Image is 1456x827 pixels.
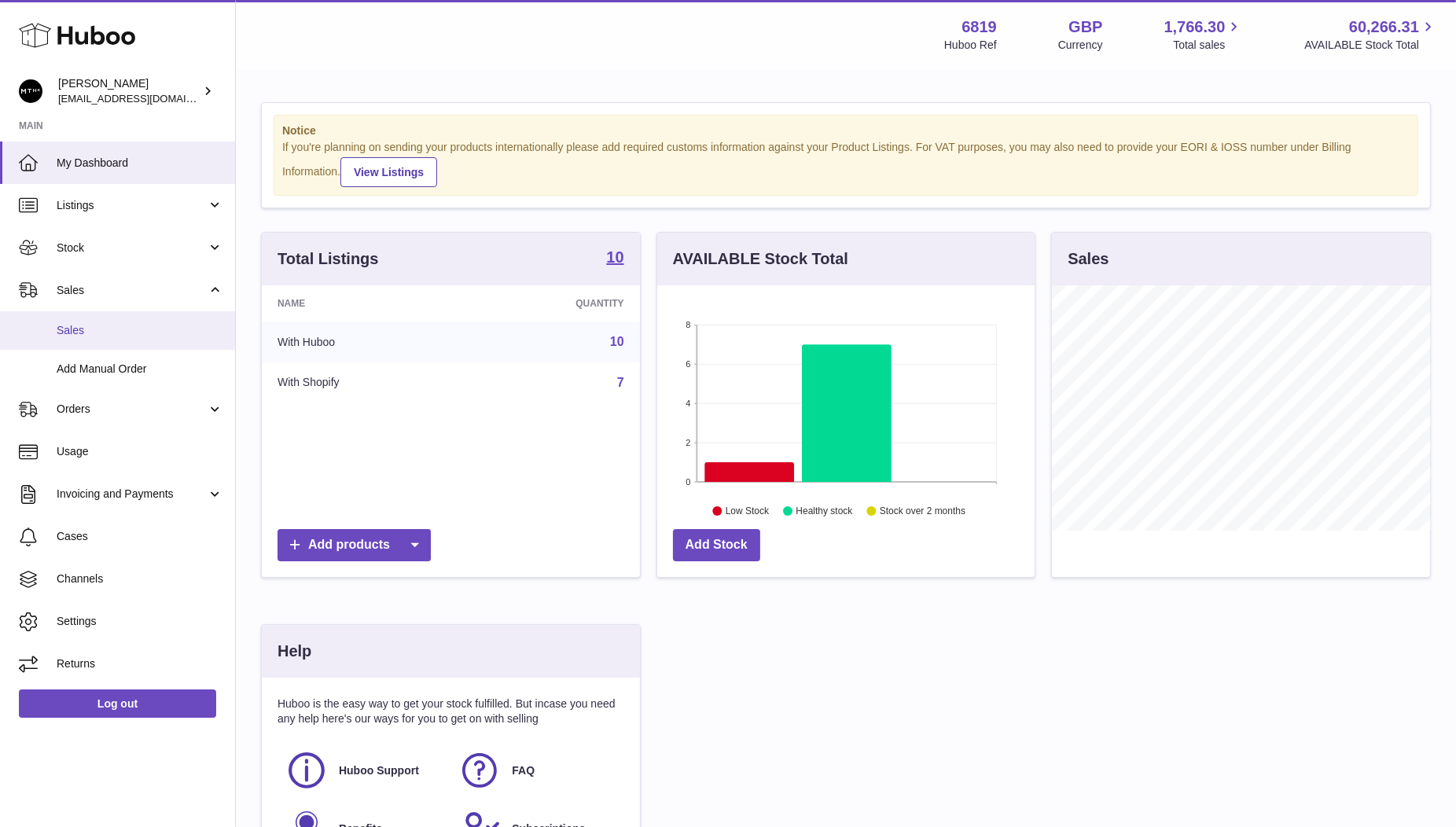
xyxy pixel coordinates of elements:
span: 60,266.31 [1349,17,1419,38]
text: 6 [686,359,690,369]
text: 4 [686,399,690,408]
text: 0 [686,477,690,487]
text: Low Stock [726,505,770,516]
strong: 10 [606,249,623,265]
span: FAQ [512,763,535,778]
a: Add products [278,529,431,561]
h3: Sales [1068,248,1109,270]
span: Settings [57,614,223,629]
th: Name [262,285,465,322]
text: Stock over 2 months [880,505,965,516]
a: Log out [19,689,216,718]
div: Huboo Ref [944,38,997,53]
span: Listings [57,198,207,213]
strong: Notice [282,123,1410,138]
div: [PERSON_NAME] [58,76,200,106]
span: 1,766.30 [1164,17,1226,38]
text: 2 [686,438,690,447]
div: Currency [1058,38,1103,53]
span: Channels [57,572,223,586]
a: View Listings [340,157,437,187]
text: 8 [686,320,690,329]
span: Stock [57,241,207,255]
a: 60,266.31 AVAILABLE Stock Total [1304,17,1437,53]
p: Huboo is the easy way to get your stock fulfilled. But incase you need any help here's our ways f... [278,697,624,726]
td: With Shopify [262,362,465,403]
th: Quantity [465,285,639,322]
div: If you're planning on sending your products internationally please add required customs informati... [282,140,1410,187]
span: Huboo Support [339,763,419,778]
h3: AVAILABLE Stock Total [673,248,848,270]
span: Cases [57,529,223,544]
img: amar@mthk.com [19,79,42,103]
span: Returns [57,656,223,671]
td: With Huboo [262,322,465,362]
h3: Help [278,641,311,662]
strong: 6819 [961,17,997,38]
span: Total sales [1173,38,1243,53]
span: AVAILABLE Stock Total [1304,38,1437,53]
a: 10 [610,335,624,348]
a: 10 [606,249,623,268]
a: 1,766.30 Total sales [1164,17,1244,53]
strong: GBP [1068,17,1102,38]
span: Add Manual Order [57,362,223,377]
span: Sales [57,283,207,298]
h3: Total Listings [278,248,379,270]
span: Sales [57,323,223,338]
span: My Dashboard [57,156,223,171]
a: FAQ [458,749,616,792]
a: Add Stock [673,529,760,561]
span: Usage [57,444,223,459]
a: Huboo Support [285,749,443,792]
span: Orders [57,402,207,417]
span: [EMAIL_ADDRESS][DOMAIN_NAME] [58,92,231,105]
span: Invoicing and Payments [57,487,207,502]
text: Healthy stock [796,505,853,516]
a: 7 [617,376,624,389]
